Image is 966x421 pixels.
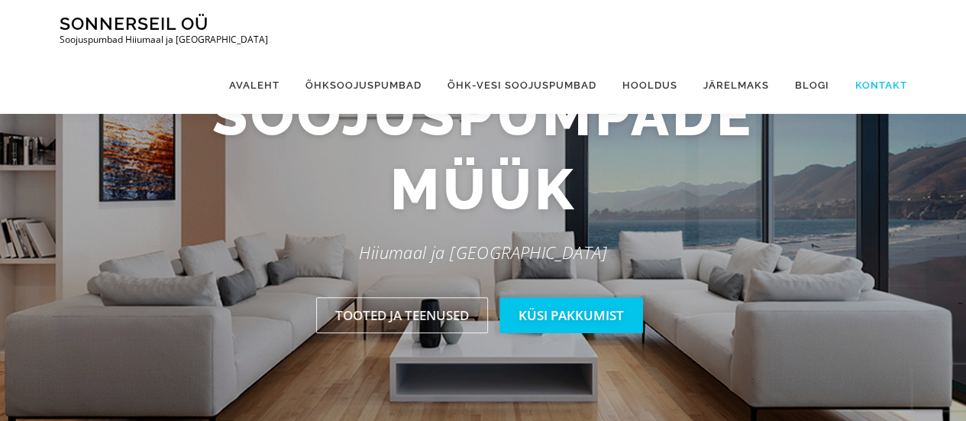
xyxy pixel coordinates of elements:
a: Õhk-vesi soojuspumbad [435,57,609,114]
a: Küsi pakkumist [499,297,643,333]
p: Soojuspumbad Hiiumaal ja [GEOGRAPHIC_DATA] [60,34,268,45]
a: Blogi [782,57,842,114]
a: Tooted ja teenused [316,297,488,333]
a: Õhksoojuspumbad [292,57,435,114]
a: Kontakt [842,57,907,114]
a: Avaleht [216,57,292,114]
span: müük [390,152,577,227]
p: Hiiumaal ja [GEOGRAPHIC_DATA] [48,238,919,267]
a: Sonnerseil OÜ [60,13,208,34]
a: Hooldus [609,57,690,114]
a: Järelmaks [690,57,782,114]
h2: Soojuspumpade [48,78,919,227]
